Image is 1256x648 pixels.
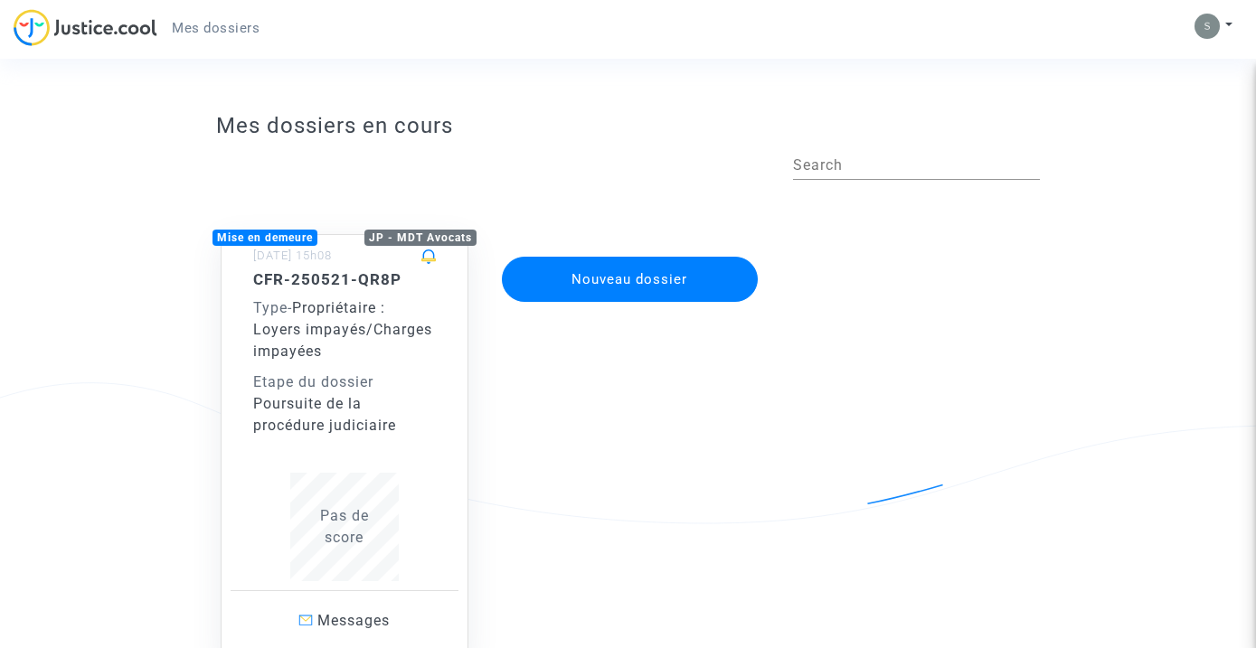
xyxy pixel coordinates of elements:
[364,230,477,246] div: JP - MDT Avocats
[320,507,369,546] span: Pas de score
[253,299,292,316] span: -
[502,257,759,302] button: Nouveau dossier
[1195,14,1220,39] img: 6e7af4aba0fdf0f2650cbc0b7d321e92
[253,299,288,316] span: Type
[212,230,317,246] div: Mise en demeure
[253,393,436,437] div: Poursuite de la procédure judiciaire
[253,371,436,393] div: Etape du dossier
[172,20,260,36] span: Mes dossiers
[253,270,436,288] h5: CFR-250521-QR8P
[253,299,432,360] span: Propriétaire : Loyers impayés/Charges impayées
[157,14,274,42] a: Mes dossiers
[14,9,157,46] img: jc-logo.svg
[500,245,760,262] a: Nouveau dossier
[317,612,390,629] span: Messages
[216,113,1040,139] h3: Mes dossiers en cours
[253,249,332,262] small: [DATE] 15h08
